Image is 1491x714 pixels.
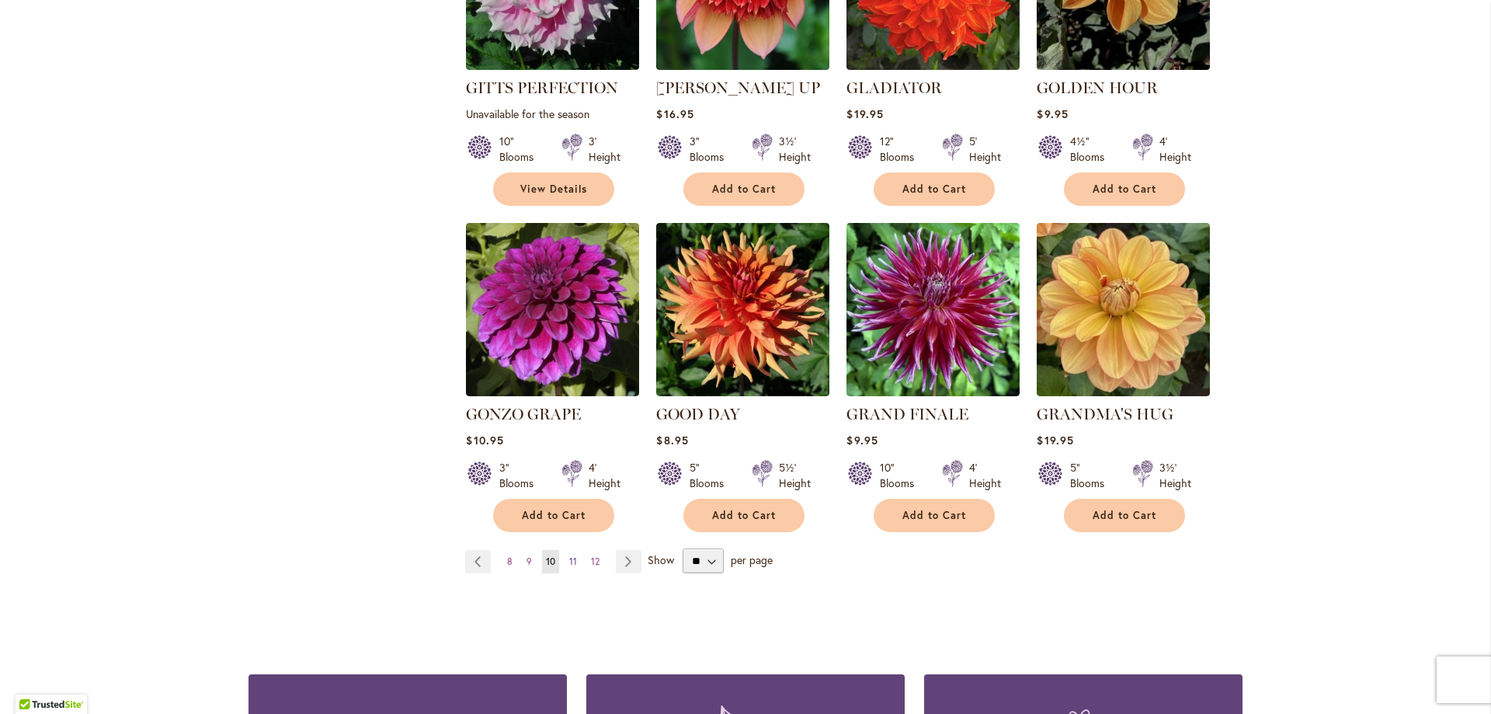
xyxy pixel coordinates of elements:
[520,183,587,196] span: View Details
[846,78,942,97] a: GLADIATOR
[846,405,968,423] a: GRAND FINALE
[846,433,878,448] span: $9.95
[1037,78,1158,97] a: GOLDEN HOUR
[1037,405,1173,423] a: GRANDMA'S HUG
[969,134,1001,165] div: 5' Height
[846,106,883,121] span: $19.95
[683,499,805,532] button: Add to Cart
[656,385,829,399] a: GOOD DAY
[1037,385,1210,399] a: GRANDMA'S HUG
[493,172,614,206] a: View Details
[683,172,805,206] button: Add to Cart
[874,172,995,206] button: Add to Cart
[656,223,829,396] img: GOOD DAY
[466,385,639,399] a: GONZO GRAPE
[846,385,1020,399] a: Grand Finale
[731,552,773,567] span: per page
[712,183,776,196] span: Add to Cart
[656,58,829,73] a: GITTY UP
[902,183,966,196] span: Add to Cart
[499,134,543,165] div: 10" Blooms
[690,134,733,165] div: 3" Blooms
[846,223,1020,396] img: Grand Finale
[527,556,532,567] span: 9
[466,405,581,423] a: GONZO GRAPE
[779,460,811,491] div: 5½' Height
[1159,460,1191,491] div: 3½' Height
[656,78,820,97] a: [PERSON_NAME] UP
[902,509,966,522] span: Add to Cart
[569,556,577,567] span: 11
[507,556,513,567] span: 8
[656,433,688,448] span: $8.95
[1159,134,1191,165] div: 4' Height
[1037,58,1210,73] a: Golden Hour
[522,509,586,522] span: Add to Cart
[656,405,740,423] a: GOOD DAY
[874,499,995,532] button: Add to Cart
[503,550,516,573] a: 8
[546,556,555,567] span: 10
[648,552,674,567] span: Show
[846,58,1020,73] a: Gladiator
[656,106,693,121] span: $16.95
[589,460,620,491] div: 4' Height
[690,460,733,491] div: 5" Blooms
[1037,223,1210,396] img: GRANDMA'S HUG
[880,460,923,491] div: 10" Blooms
[466,106,639,121] p: Unavailable for the season
[1037,106,1068,121] span: $9.95
[969,460,1001,491] div: 4' Height
[1064,499,1185,532] button: Add to Cart
[587,550,603,573] a: 12
[589,134,620,165] div: 3' Height
[466,78,618,97] a: GITTS PERFECTION
[523,550,536,573] a: 9
[1093,509,1156,522] span: Add to Cart
[1093,183,1156,196] span: Add to Cart
[466,58,639,73] a: GITTS PERFECTION
[1070,460,1114,491] div: 5" Blooms
[591,556,600,567] span: 12
[466,433,503,448] span: $10.95
[712,509,776,522] span: Add to Cart
[1064,172,1185,206] button: Add to Cart
[12,659,55,702] iframe: Launch Accessibility Center
[565,550,581,573] a: 11
[880,134,923,165] div: 12" Blooms
[779,134,811,165] div: 3½' Height
[1037,433,1073,448] span: $19.95
[1070,134,1114,165] div: 4½" Blooms
[466,223,639,396] img: GONZO GRAPE
[499,460,543,491] div: 3" Blooms
[493,499,614,532] button: Add to Cart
